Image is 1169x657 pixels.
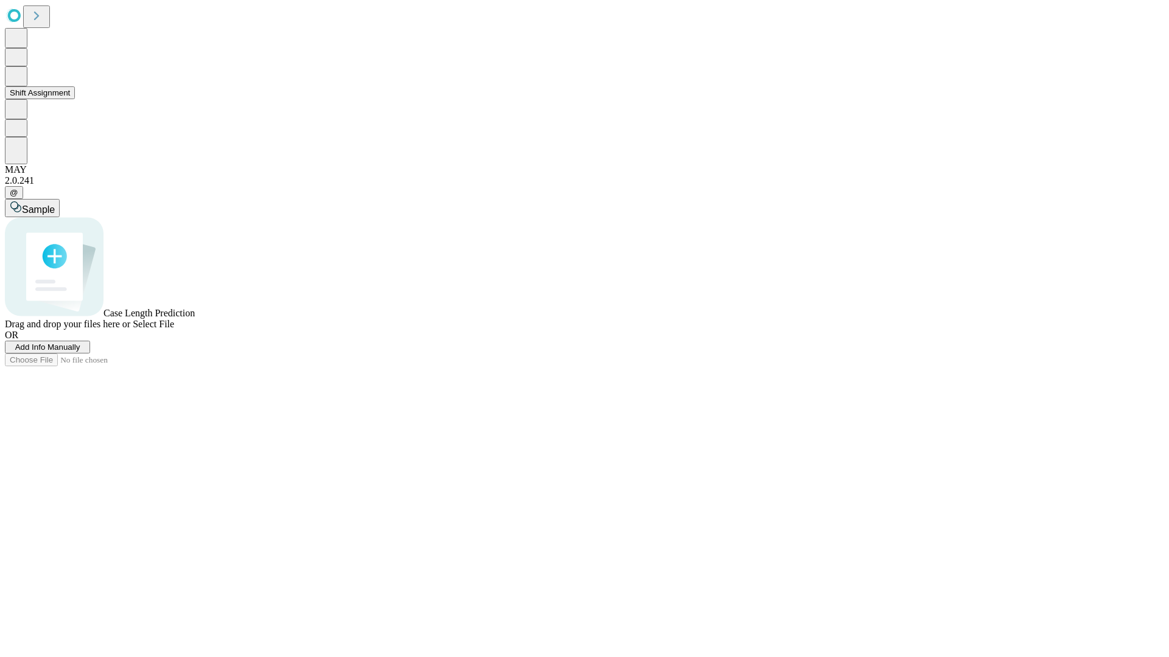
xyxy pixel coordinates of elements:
[133,319,174,329] span: Select File
[10,188,18,197] span: @
[104,308,195,318] span: Case Length Prediction
[22,204,55,215] span: Sample
[5,175,1164,186] div: 2.0.241
[5,86,75,99] button: Shift Assignment
[5,319,130,329] span: Drag and drop your files here or
[5,186,23,199] button: @
[5,199,60,217] button: Sample
[5,330,18,340] span: OR
[15,342,80,352] span: Add Info Manually
[5,341,90,353] button: Add Info Manually
[5,164,1164,175] div: MAY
